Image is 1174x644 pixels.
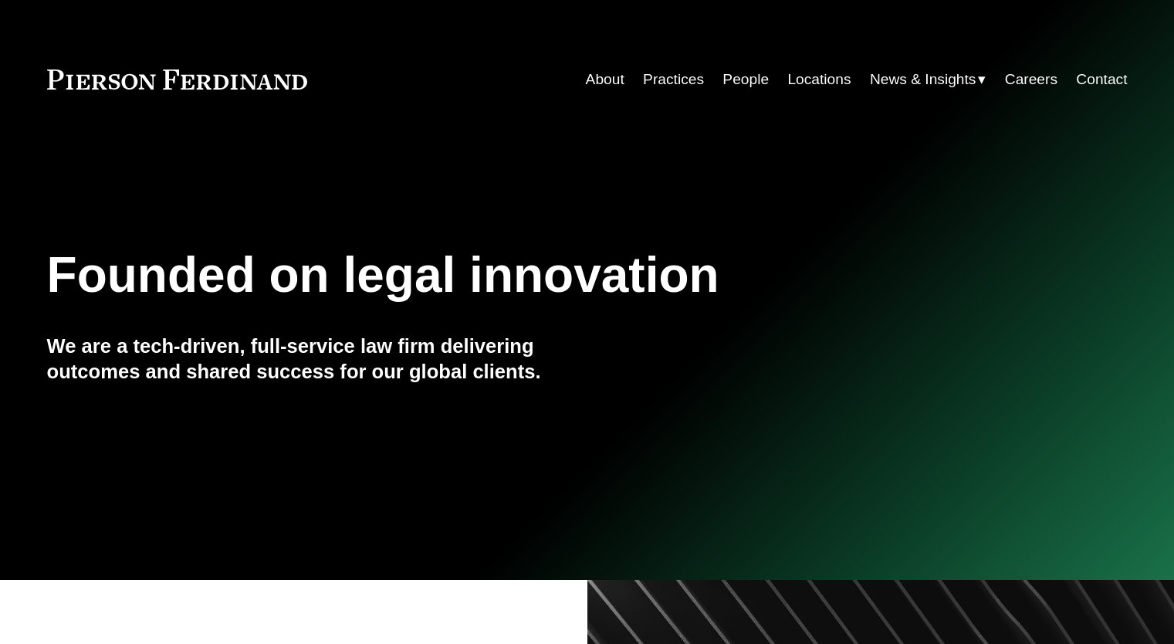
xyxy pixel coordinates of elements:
[643,65,704,94] a: Practices
[722,65,769,94] a: People
[47,334,587,384] h4: We are a tech-driven, full-service law firm delivering outcomes and shared success for our global...
[870,66,976,93] span: News & Insights
[1076,65,1127,94] a: Contact
[787,65,851,94] a: Locations
[870,65,986,94] a: folder dropdown
[47,247,948,303] h1: Founded on legal innovation
[586,65,624,94] a: About
[1005,65,1057,94] a: Careers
